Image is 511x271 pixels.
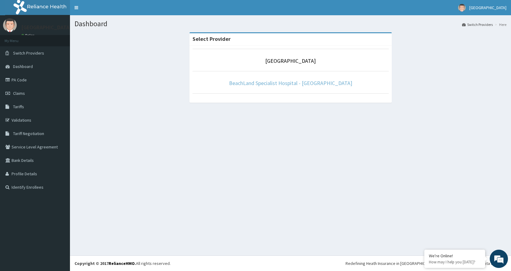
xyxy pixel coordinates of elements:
[75,261,136,266] strong: Copyright © 2017 .
[193,35,231,42] strong: Select Provider
[462,22,493,27] a: Switch Providers
[13,50,44,56] span: Switch Providers
[229,80,352,87] a: BeachLand Specialist Hospital - [GEOGRAPHIC_DATA]
[13,64,33,69] span: Dashboard
[458,4,466,12] img: User Image
[21,33,36,37] a: Online
[75,20,506,28] h1: Dashboard
[13,104,24,109] span: Tariffs
[429,259,481,265] p: How may I help you today?
[3,18,17,32] img: User Image
[21,25,71,30] p: [GEOGRAPHIC_DATA]
[13,131,44,136] span: Tariff Negotiation
[109,261,135,266] a: RelianceHMO
[13,91,25,96] span: Claims
[70,255,511,271] footer: All rights reserved.
[493,22,506,27] li: Here
[265,57,316,64] a: [GEOGRAPHIC_DATA]
[429,253,481,259] div: We're Online!
[469,5,506,10] span: [GEOGRAPHIC_DATA]
[346,260,506,266] div: Redefining Heath Insurance in [GEOGRAPHIC_DATA] using Telemedicine and Data Science!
